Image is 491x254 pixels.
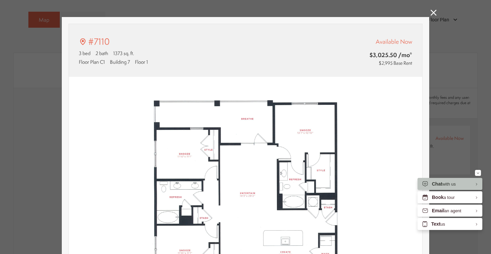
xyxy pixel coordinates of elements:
span: 2 bath [96,50,108,57]
span: 1373 sq. ft. [113,50,134,57]
span: $2,995 Base Rent [379,60,412,66]
span: Building 7 [110,58,130,65]
span: $3,025.50 /mo* [331,51,412,59]
span: Floor 1 [135,58,148,65]
p: #7110 [88,35,110,48]
span: Available Now [376,37,412,46]
span: Floor Plan C1 [79,58,105,65]
span: 3 bed [79,50,91,57]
